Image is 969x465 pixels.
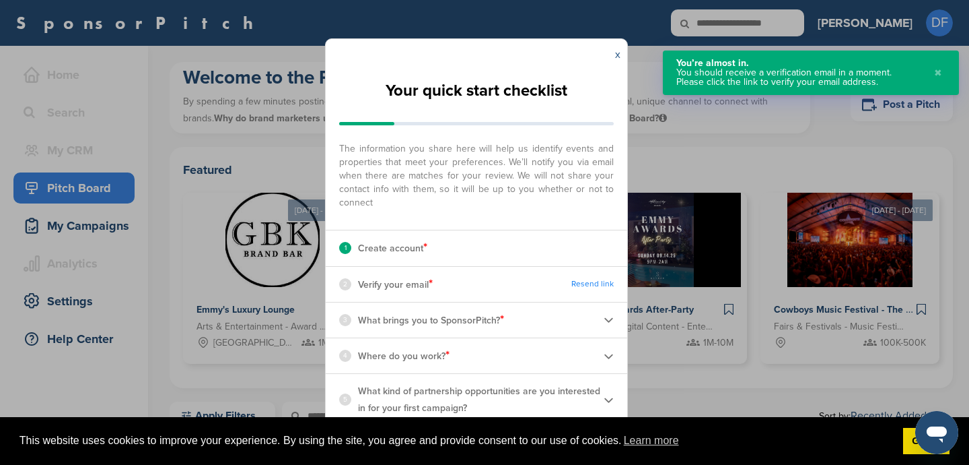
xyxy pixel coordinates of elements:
[339,135,614,210] span: The information you share here will help us identify events and properties that meet your prefere...
[571,279,614,289] a: Resend link
[339,242,351,254] div: 1
[931,59,945,87] button: Close
[358,383,604,416] p: What kind of partnership opportunities are you interested in for your first campaign?
[622,431,681,451] a: learn more about cookies
[358,347,450,365] p: Where do you work?
[604,351,614,361] img: Checklist arrow 2
[358,311,504,329] p: What brings you to SponsorPitch?
[676,68,921,87] div: You should receive a verification email in a moment. Please click the link to verify your email a...
[339,350,351,362] div: 4
[339,314,351,326] div: 3
[676,59,921,68] div: You’re almost in.
[339,278,351,290] div: 2
[386,76,567,106] h2: Your quick start checklist
[915,411,958,454] iframe: Botón para iniciar la ventana de mensajería
[358,239,427,257] p: Create account
[358,276,433,293] p: Verify your email
[604,395,614,405] img: Checklist arrow 2
[615,48,620,61] a: x
[339,394,351,406] div: 5
[903,428,949,455] a: dismiss cookie message
[604,315,614,325] img: Checklist arrow 2
[20,431,892,451] span: This website uses cookies to improve your experience. By using the site, you agree and provide co...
